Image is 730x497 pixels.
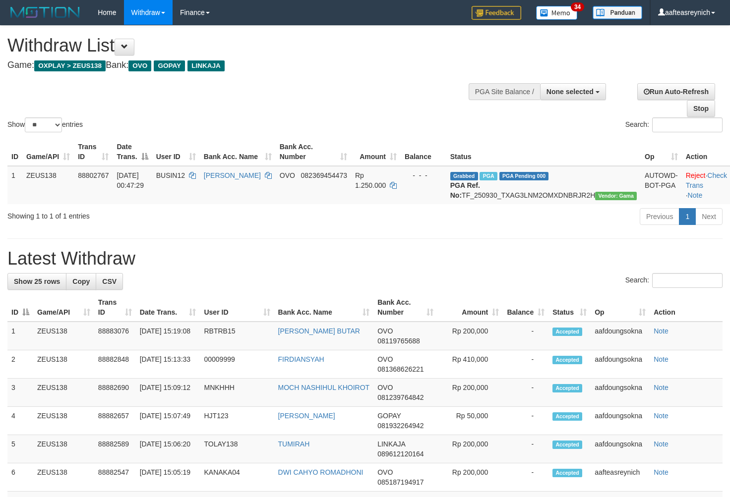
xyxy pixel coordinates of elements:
[552,384,582,392] span: Accepted
[552,412,582,421] span: Accepted
[7,435,33,463] td: 5
[278,468,364,476] a: DWI CAHYO ROMADHONI
[503,322,548,350] td: -
[113,138,152,166] th: Date Trans.: activate to sort column descending
[200,379,274,407] td: MNKHHH
[33,322,94,350] td: ZEUS138
[7,379,33,407] td: 3
[654,440,669,448] a: Note
[591,407,650,435] td: aafdoungsokna
[503,293,548,322] th: Balance: activate to sort column ascending
[591,463,650,492] td: aafteasreynich
[136,293,200,322] th: Date Trans.: activate to sort column ascending
[7,293,33,322] th: ID: activate to sort column descending
[94,293,136,322] th: Trans ID: activate to sort column ascending
[136,463,200,492] td: [DATE] 15:05:19
[695,208,723,225] a: Next
[94,379,136,407] td: 88882690
[200,322,274,350] td: RBTRB15
[200,293,274,322] th: User ID: activate to sort column ascending
[7,166,22,204] td: 1
[351,138,401,166] th: Amount: activate to sort column ascending
[96,273,123,290] a: CSV
[625,273,723,288] label: Search:
[595,192,637,200] span: Vendor URL: https://trx31.1velocity.biz
[640,208,679,225] a: Previous
[136,350,200,379] td: [DATE] 15:13:33
[94,407,136,435] td: 88882657
[552,441,582,449] span: Accepted
[102,277,117,285] span: CSV
[654,468,669,476] a: Note
[7,138,22,166] th: ID
[94,322,136,350] td: 88883076
[593,6,642,19] img: panduan.png
[625,117,723,132] label: Search:
[377,393,424,401] span: Copy 081239764842 to clipboard
[686,171,706,179] a: Reject
[499,172,549,180] span: PGA Pending
[637,83,715,100] a: Run Auto-Refresh
[278,384,370,391] a: MOCH NASHIHUL KHOIROT
[652,117,723,132] input: Search:
[654,412,669,420] a: Note
[377,450,424,458] span: Copy 089612120164 to clipboard
[7,350,33,379] td: 2
[7,407,33,435] td: 4
[687,100,715,117] a: Stop
[7,322,33,350] td: 1
[377,355,393,363] span: OVO
[33,407,94,435] td: ZEUS138
[437,463,503,492] td: Rp 200,000
[591,379,650,407] td: aafdoungsokna
[22,138,74,166] th: Game/API: activate to sort column ascending
[7,249,723,269] h1: Latest Withdraw
[66,273,96,290] a: Copy
[377,440,405,448] span: LINKAJA
[437,293,503,322] th: Amount: activate to sort column ascending
[450,172,478,180] span: Grabbed
[540,83,606,100] button: None selected
[377,337,420,345] span: Copy 08119765688 to clipboard
[401,138,446,166] th: Balance
[472,6,521,20] img: Feedback.jpg
[7,207,297,221] div: Showing 1 to 1 of 1 entries
[200,138,276,166] th: Bank Acc. Name: activate to sort column ascending
[355,171,386,189] span: Rp 1.250.000
[94,435,136,463] td: 88882589
[156,171,185,179] span: BUSIN12
[377,422,424,430] span: Copy 081932264942 to clipboard
[591,293,650,322] th: Op: activate to sort column ascending
[650,293,723,322] th: Action
[547,88,594,96] span: None selected
[136,379,200,407] td: [DATE] 15:09:12
[377,478,424,486] span: Copy 085187194917 to clipboard
[571,2,584,11] span: 34
[280,171,295,179] span: OVO
[652,273,723,288] input: Search:
[377,412,401,420] span: GOPAY
[25,117,62,132] select: Showentries
[591,350,650,379] td: aafdoungsokna
[686,171,727,189] a: Check Trans
[641,166,682,204] td: AUTOWD-BOT-PGA
[94,350,136,379] td: 88882848
[278,327,360,335] a: [PERSON_NAME] BUTAR
[204,171,261,179] a: [PERSON_NAME]
[437,322,503,350] td: Rp 200,000
[136,435,200,463] td: [DATE] 15:06:20
[679,208,696,225] a: 1
[34,60,106,71] span: OXPLAY > ZEUS138
[117,171,144,189] span: [DATE] 00:47:29
[74,138,113,166] th: Trans ID: activate to sort column ascending
[446,166,641,204] td: TF_250930_TXAG3LNM2OMXDNBRJR2H
[405,170,442,180] div: - - -
[187,60,225,71] span: LINKAJA
[654,384,669,391] a: Note
[22,166,74,204] td: ZEUS138
[128,60,151,71] span: OVO
[33,350,94,379] td: ZEUS138
[33,463,94,492] td: ZEUS138
[7,36,477,55] h1: Withdraw List
[437,407,503,435] td: Rp 50,000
